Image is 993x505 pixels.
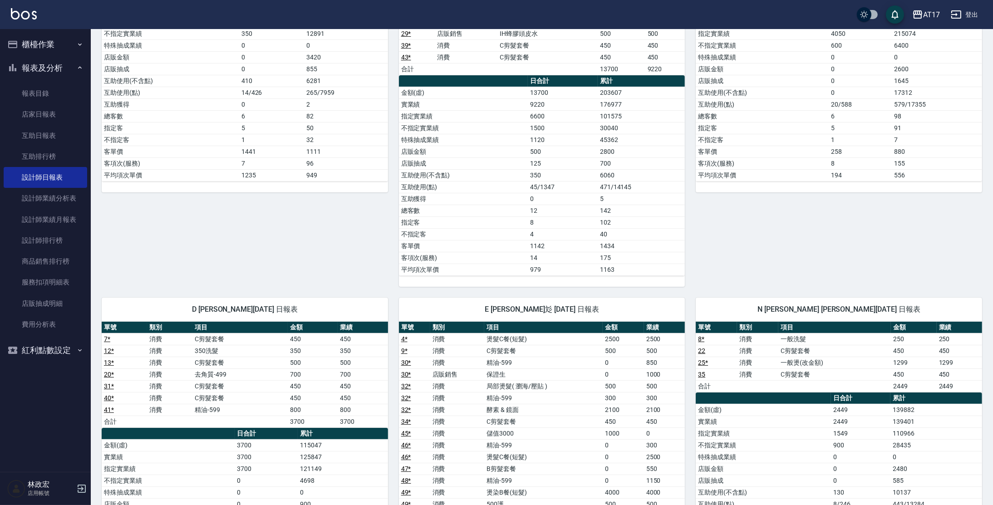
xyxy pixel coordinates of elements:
td: 115047 [298,439,388,451]
td: 13700 [528,87,598,98]
td: 450 [288,392,338,404]
a: 費用分析表 [4,314,87,335]
td: 互助獲得 [102,98,239,110]
td: 949 [304,169,388,181]
a: 設計師業績分析表 [4,188,87,209]
button: 櫃檯作業 [4,33,87,56]
td: 指定實業績 [696,28,829,39]
td: 6600 [528,110,598,122]
td: 0 [892,51,982,63]
td: 500 [603,345,644,357]
table: a dense table [696,322,982,392]
td: 平均項次單價 [696,169,829,181]
td: 350 [528,169,598,181]
td: 450 [338,392,388,404]
td: 4 [528,228,598,240]
td: 總客數 [696,110,829,122]
td: 0 [239,39,304,51]
th: 金額 [288,322,338,333]
td: 消費 [430,333,485,345]
td: 特殊抽成業績 [399,134,528,146]
td: 0 [603,368,644,380]
td: 客項次(服務) [102,157,239,169]
td: 3700 [288,416,338,427]
td: 17312 [892,87,982,98]
th: 類別 [147,322,192,333]
td: 450 [338,333,388,345]
h5: 林政宏 [28,480,74,489]
td: 300 [644,392,685,404]
td: 450 [891,368,936,380]
td: IH蜂膠頭皮水 [497,28,598,39]
td: 40 [598,228,685,240]
td: 指定客 [102,122,239,134]
td: 410 [239,75,304,87]
td: 不指定實業績 [696,39,829,51]
td: 6400 [892,39,982,51]
td: C剪髮套餐 [497,51,598,63]
td: 指定客 [696,122,829,134]
td: 消費 [430,345,485,357]
td: 不指定實業績 [102,28,239,39]
td: 不指定實業績 [399,122,528,134]
td: 平均項次單價 [399,264,528,275]
td: C剪髮套餐 [778,345,891,357]
td: 消費 [147,345,192,357]
td: 155 [892,157,982,169]
td: 不指定客 [696,134,829,146]
td: 3700 [235,439,298,451]
th: 業績 [937,322,982,333]
td: 店販金額 [399,146,528,157]
table: a dense table [399,75,685,276]
span: N [PERSON_NAME] [PERSON_NAME][DATE] 日報表 [707,305,971,314]
td: 5 [239,122,304,134]
th: 單號 [102,322,147,333]
td: 消費 [737,345,778,357]
td: 7 [892,134,982,146]
td: 176977 [598,98,685,110]
th: 單號 [399,322,430,333]
th: 項目 [192,322,288,333]
td: 500 [645,28,685,39]
td: 客單價 [696,146,829,157]
td: 500 [598,28,645,39]
td: 500 [644,380,685,392]
td: 500 [528,146,598,157]
td: 消費 [147,380,192,392]
a: 互助日報表 [4,125,87,146]
td: 450 [937,345,982,357]
td: 45/1347 [528,181,598,193]
td: 250 [937,333,982,345]
td: 消費 [737,357,778,368]
td: 32 [304,134,388,146]
a: 設計師業績月報表 [4,209,87,230]
td: 12 [528,205,598,216]
td: 1299 [891,357,936,368]
td: 金額(虛) [399,87,528,98]
td: 8 [829,157,892,169]
td: 特殊抽成業績 [102,39,239,51]
td: 合計 [399,63,435,75]
td: 2449 [831,404,890,416]
th: 日合計 [831,392,890,404]
td: 特殊抽成業績 [696,51,829,63]
td: 不指定實業績 [696,439,831,451]
td: 消費 [737,368,778,380]
td: 110966 [890,427,982,439]
th: 累計 [298,428,388,440]
td: 600 [829,39,892,51]
p: 店用帳號 [28,489,74,497]
td: 2100 [644,404,685,416]
td: 金額(虛) [102,439,235,451]
td: 一般燙(改金額) [778,357,891,368]
td: 0 [829,87,892,98]
td: 350 [288,345,338,357]
td: 142 [598,205,685,216]
td: 9220 [645,63,685,75]
td: 175 [598,252,685,264]
td: 1142 [528,240,598,252]
td: 50 [304,122,388,134]
td: 700 [288,368,338,380]
td: 1 [239,134,304,146]
td: 6060 [598,169,685,181]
